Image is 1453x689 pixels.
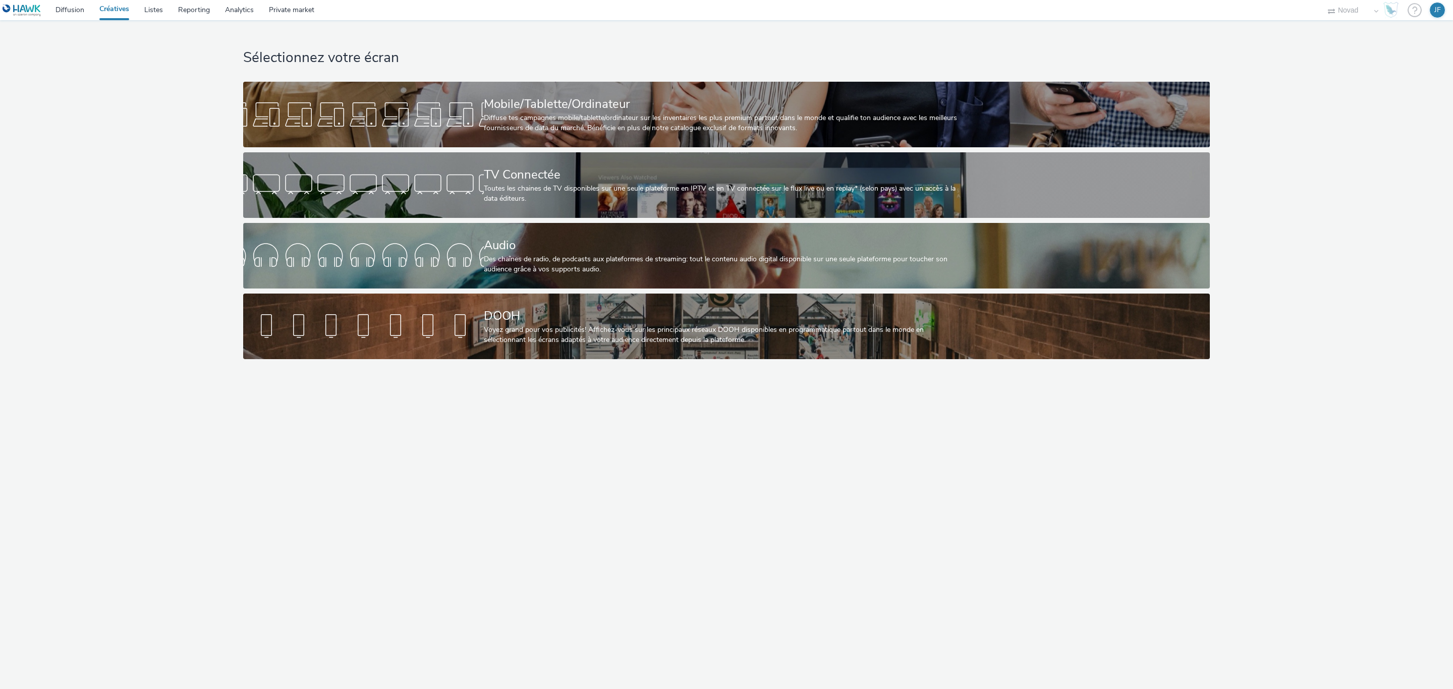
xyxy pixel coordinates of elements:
[484,237,965,254] div: Audio
[484,254,965,275] div: Des chaînes de radio, de podcasts aux plateformes de streaming: tout le contenu audio digital dis...
[484,113,965,134] div: Diffuse tes campagnes mobile/tablette/ordinateur sur les inventaires les plus premium partout dan...
[484,184,965,204] div: Toutes les chaines de TV disponibles sur une seule plateforme en IPTV et en TV connectée sur le f...
[484,166,965,184] div: TV Connectée
[484,307,965,325] div: DOOH
[243,223,1209,289] a: AudioDes chaînes de radio, de podcasts aux plateformes de streaming: tout le contenu audio digita...
[243,294,1209,359] a: DOOHVoyez grand pour vos publicités! Affichez-vous sur les principaux réseaux DOOH disponibles en...
[1434,3,1441,18] div: JF
[484,325,965,346] div: Voyez grand pour vos publicités! Affichez-vous sur les principaux réseaux DOOH disponibles en pro...
[1383,2,1399,18] img: Hawk Academy
[243,48,1209,68] h1: Sélectionnez votre écran
[1383,2,1403,18] a: Hawk Academy
[3,4,41,17] img: undefined Logo
[484,95,965,113] div: Mobile/Tablette/Ordinateur
[243,82,1209,147] a: Mobile/Tablette/OrdinateurDiffuse tes campagnes mobile/tablette/ordinateur sur les inventaires le...
[243,152,1209,218] a: TV ConnectéeToutes les chaines de TV disponibles sur une seule plateforme en IPTV et en TV connec...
